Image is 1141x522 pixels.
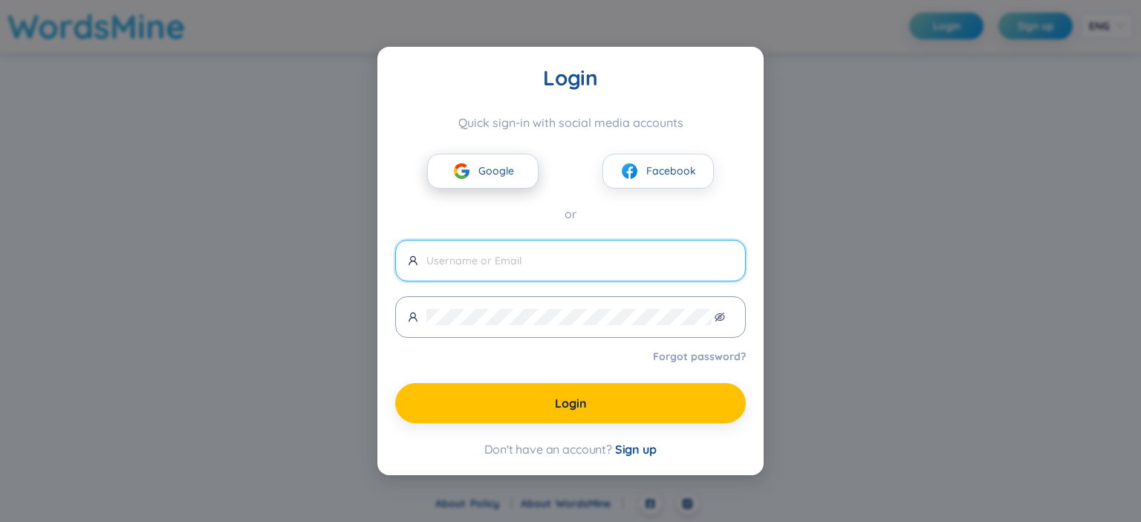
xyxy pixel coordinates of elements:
[715,312,725,322] span: eye-invisible
[395,383,746,423] button: Login
[427,154,539,189] button: googleGoogle
[408,312,418,322] span: user
[555,395,587,411] span: Login
[646,163,696,179] span: Facebook
[615,442,657,457] span: Sign up
[452,162,471,180] img: google
[395,441,746,457] div: Don't have an account?
[426,252,733,269] input: Username or Email
[395,115,746,130] div: Quick sign-in with social media accounts
[620,162,639,180] img: facebook
[478,163,514,179] span: Google
[395,205,746,224] div: or
[602,154,714,189] button: facebookFacebook
[653,349,746,364] a: Forgot password?
[408,255,418,266] span: user
[395,65,746,91] div: Login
